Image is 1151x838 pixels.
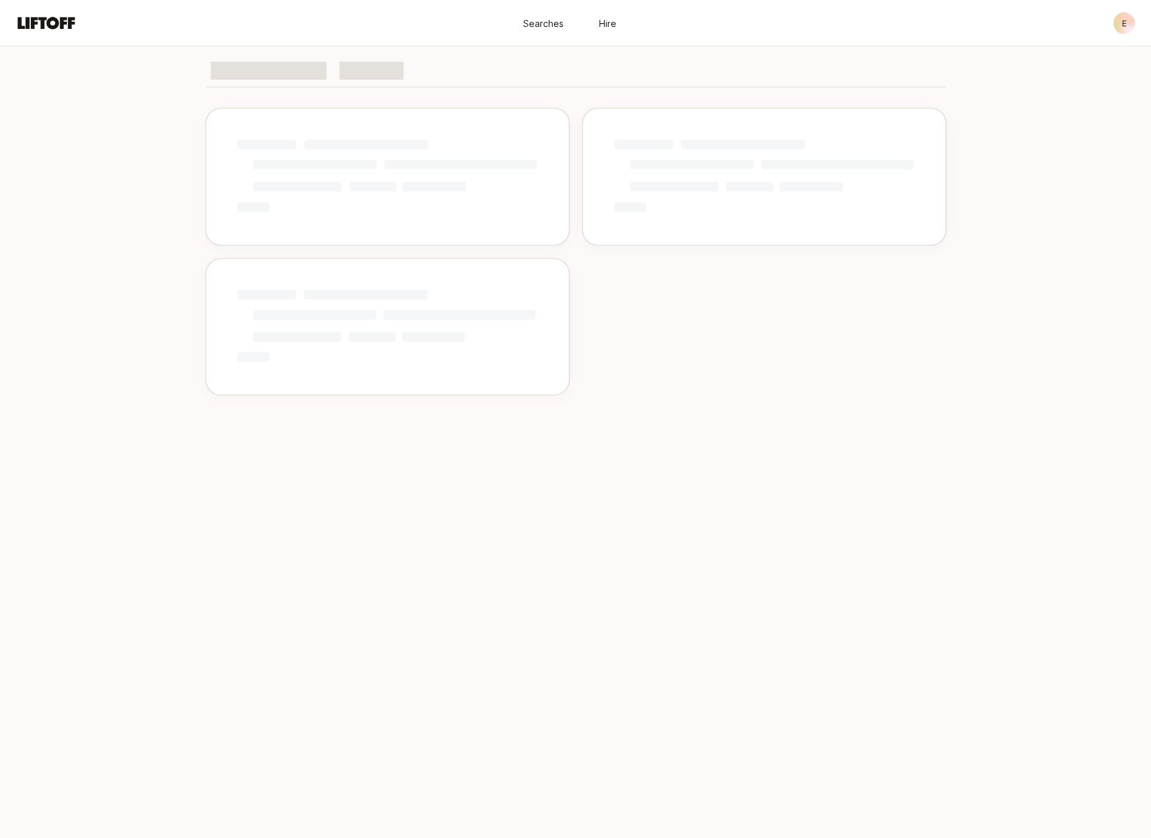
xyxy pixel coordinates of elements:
[599,16,616,30] span: Hire
[512,11,576,35] a: Searches
[523,16,564,30] span: Searches
[576,11,640,35] a: Hire
[1112,12,1136,35] button: E
[1122,15,1127,31] p: E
